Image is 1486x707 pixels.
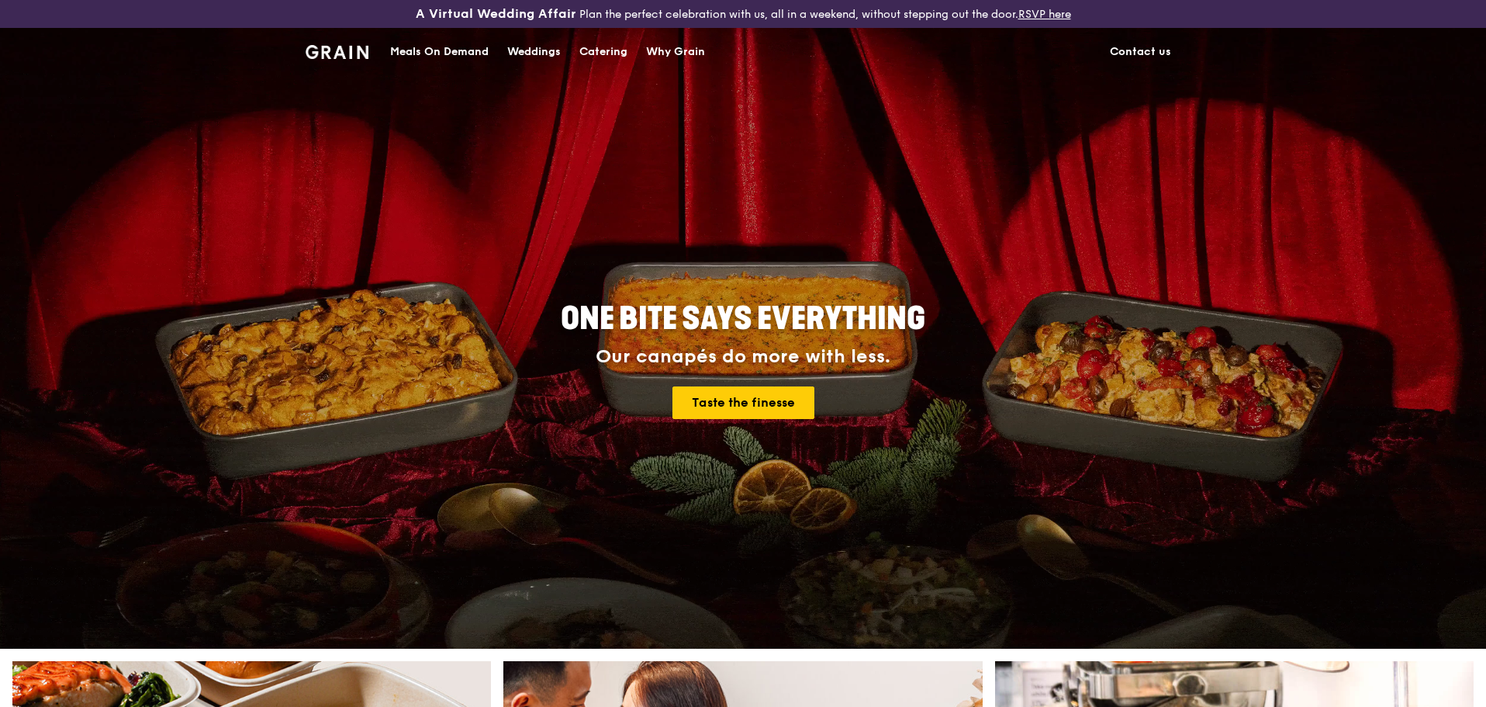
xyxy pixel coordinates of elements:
a: GrainGrain [306,27,368,74]
h3: A Virtual Wedding Affair [416,6,576,22]
a: Why Grain [637,29,714,75]
div: Catering [579,29,627,75]
a: Weddings [498,29,570,75]
div: Plan the perfect celebration with us, all in a weekend, without stepping out the door. [296,6,1190,22]
div: Why Grain [646,29,705,75]
div: Our canapés do more with less. [464,346,1022,368]
a: RSVP here [1018,8,1071,21]
span: ONE BITE SAYS EVERYTHING [561,300,925,338]
a: Taste the finesse [672,386,814,419]
a: Contact us [1101,29,1180,75]
div: Meals On Demand [390,29,489,75]
a: Catering [570,29,637,75]
img: Grain [306,45,368,59]
div: Weddings [507,29,561,75]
